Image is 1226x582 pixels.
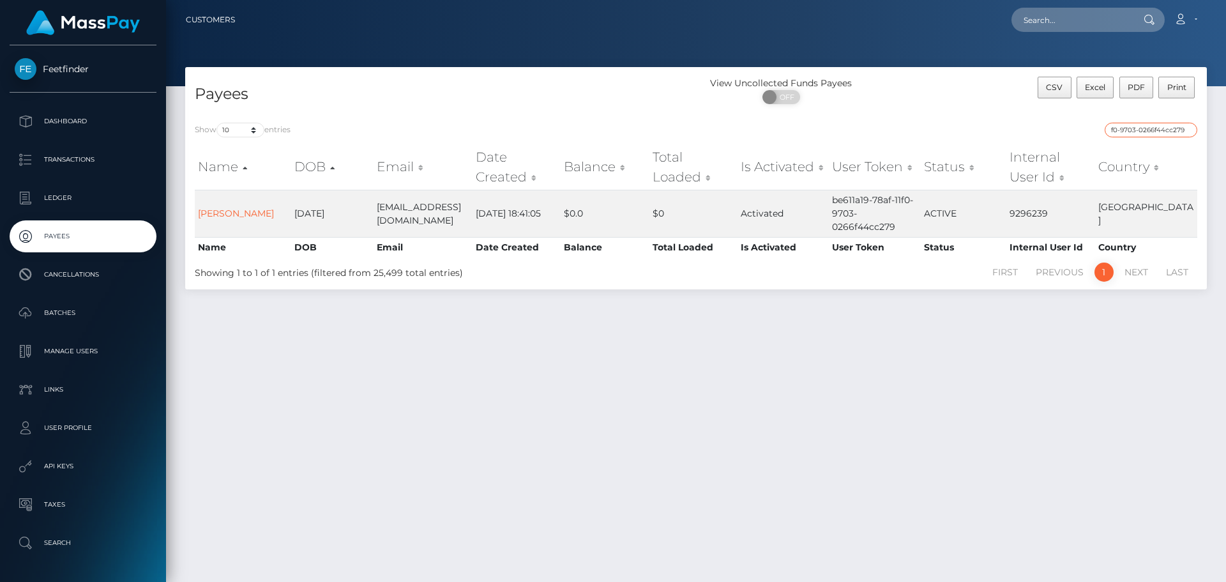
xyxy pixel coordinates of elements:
th: User Token [829,237,921,257]
a: Ledger [10,182,156,214]
td: 9296239 [1006,190,1094,237]
p: Transactions [15,150,151,169]
td: $0 [649,190,738,237]
a: Transactions [10,144,156,176]
th: Balance: activate to sort column ascending [561,144,649,190]
th: DOB: activate to sort column descending [291,144,374,190]
th: Internal User Id [1006,237,1094,257]
td: [EMAIL_ADDRESS][DOMAIN_NAME] [374,190,473,237]
div: View Uncollected Funds Payees [696,77,867,90]
td: ACTIVE [921,190,1006,237]
th: Total Loaded [649,237,738,257]
a: Payees [10,220,156,252]
th: Total Loaded: activate to sort column ascending [649,144,738,190]
a: Taxes [10,489,156,521]
button: Excel [1077,77,1114,98]
th: Status: activate to sort column ascending [921,144,1006,190]
td: Activated [738,190,829,237]
td: $0.0 [561,190,649,237]
th: Name [195,237,291,257]
span: Print [1167,82,1186,92]
th: Email: activate to sort column ascending [374,144,473,190]
span: PDF [1128,82,1145,92]
th: Country [1095,237,1197,257]
h4: Payees [195,83,686,105]
td: [GEOGRAPHIC_DATA] [1095,190,1197,237]
button: PDF [1119,77,1154,98]
input: Search transactions [1105,123,1197,137]
select: Showentries [216,123,264,137]
a: Dashboard [10,105,156,137]
th: Status [921,237,1006,257]
th: Email [374,237,473,257]
p: Search [15,533,151,553]
a: 1 [1094,263,1114,282]
button: CSV [1038,77,1071,98]
p: Batches [15,303,151,323]
img: Feetfinder [15,58,36,80]
img: MassPay Logo [26,10,140,35]
td: [DATE] [291,190,374,237]
a: Manage Users [10,335,156,367]
a: Links [10,374,156,406]
a: User Profile [10,412,156,444]
th: Is Activated [738,237,829,257]
span: CSV [1046,82,1063,92]
p: API Keys [15,457,151,476]
a: Search [10,527,156,559]
p: Ledger [15,188,151,208]
div: Showing 1 to 1 of 1 entries (filtered from 25,499 total entries) [195,261,602,280]
span: Feetfinder [10,63,156,75]
p: Dashboard [15,112,151,131]
th: User Token: activate to sort column ascending [829,144,921,190]
a: Customers [186,6,235,33]
th: Internal User Id: activate to sort column ascending [1006,144,1094,190]
td: [DATE] 18:41:05 [473,190,561,237]
a: Batches [10,297,156,329]
input: Search... [1011,8,1131,32]
th: Is Activated: activate to sort column ascending [738,144,829,190]
p: Taxes [15,495,151,514]
p: Cancellations [15,265,151,284]
th: Date Created [473,237,561,257]
th: Country: activate to sort column ascending [1095,144,1197,190]
td: be611a19-78af-11f0-9703-0266f44cc279 [829,190,921,237]
th: Date Created: activate to sort column ascending [473,144,561,190]
th: DOB [291,237,374,257]
span: OFF [769,90,801,104]
p: Payees [15,227,151,246]
a: [PERSON_NAME] [198,208,274,219]
label: Show entries [195,123,291,137]
p: User Profile [15,418,151,438]
a: API Keys [10,450,156,482]
th: Balance [561,237,649,257]
th: Name: activate to sort column ascending [195,144,291,190]
p: Manage Users [15,342,151,361]
a: Cancellations [10,259,156,291]
button: Print [1158,77,1195,98]
p: Links [15,380,151,399]
span: Excel [1085,82,1105,92]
